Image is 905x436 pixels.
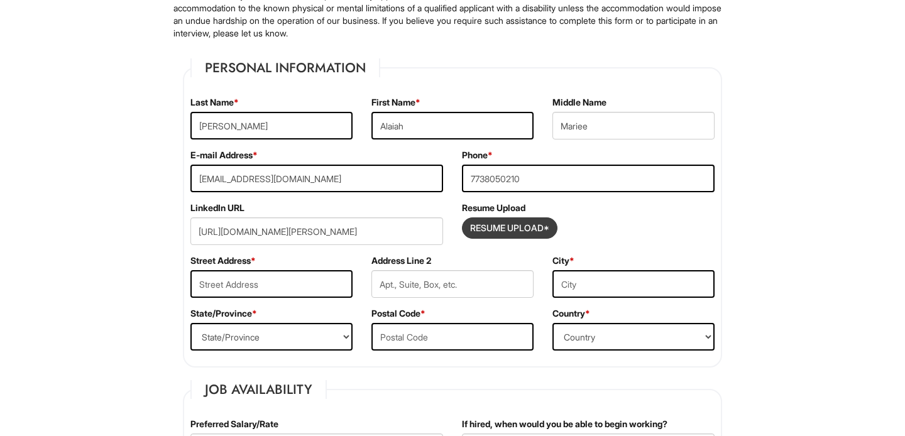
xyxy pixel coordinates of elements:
[552,270,715,298] input: City
[190,418,278,430] label: Preferred Salary/Rate
[462,149,493,161] label: Phone
[371,254,431,267] label: Address Line 2
[190,217,443,245] input: LinkedIn URL
[552,112,715,139] input: Middle Name
[190,165,443,192] input: E-mail Address
[190,112,353,139] input: Last Name
[190,323,353,351] select: State/Province
[190,254,256,267] label: Street Address
[190,58,380,77] legend: Personal Information
[552,323,715,351] select: Country
[371,307,425,320] label: Postal Code
[190,380,327,399] legend: Job Availability
[190,270,353,298] input: Street Address
[552,96,606,109] label: Middle Name
[552,307,590,320] label: Country
[371,270,534,298] input: Apt., Suite, Box, etc.
[462,418,667,430] label: If hired, when would you be able to begin working?
[462,217,557,239] button: Resume Upload*Resume Upload*
[190,96,239,109] label: Last Name
[190,149,258,161] label: E-mail Address
[371,323,534,351] input: Postal Code
[190,202,244,214] label: LinkedIn URL
[371,112,534,139] input: First Name
[371,96,420,109] label: First Name
[462,202,525,214] label: Resume Upload
[552,254,574,267] label: City
[462,165,715,192] input: Phone
[190,307,257,320] label: State/Province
